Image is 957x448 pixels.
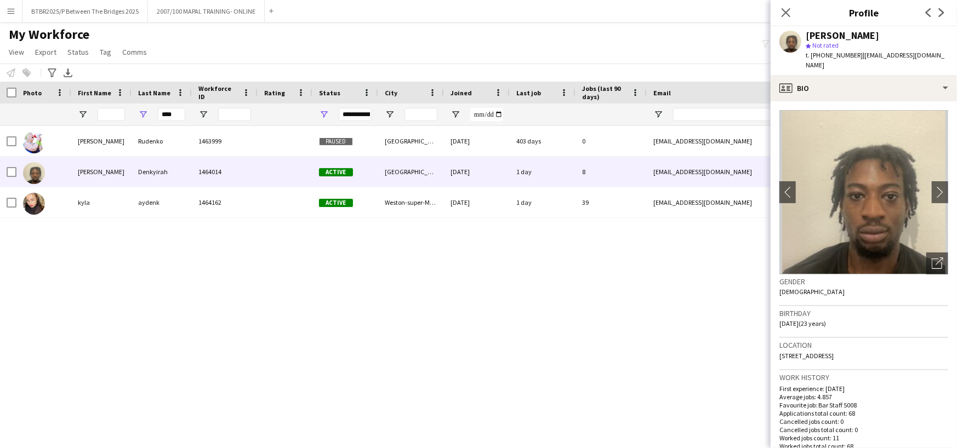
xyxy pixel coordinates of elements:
[264,89,285,97] span: Rating
[148,1,265,22] button: 2007/100 MAPAL TRAINING- ONLINE
[100,47,111,57] span: Tag
[779,409,948,417] p: Applications total count: 68
[9,47,24,57] span: View
[779,434,948,442] p: Worked jobs count: 11
[779,340,948,350] h3: Location
[31,45,61,59] a: Export
[779,384,948,393] p: First experience: [DATE]
[132,126,192,156] div: Rudenko
[192,126,258,156] div: 1463999
[653,110,663,119] button: Open Filter Menu
[63,45,93,59] a: Status
[35,47,56,57] span: Export
[23,193,45,215] img: kyla aydenk
[926,252,948,274] div: Open photos pop-in
[319,89,340,97] span: Status
[95,45,116,59] a: Tag
[647,187,866,217] div: [EMAIL_ADDRESS][DOMAIN_NAME]
[71,157,132,187] div: [PERSON_NAME]
[132,187,192,217] div: aydenk
[378,187,444,217] div: Weston-super-Mare
[45,66,59,79] app-action-btn: Advanced filters
[647,157,866,187] div: [EMAIL_ADDRESS][DOMAIN_NAME]
[118,45,151,59] a: Comms
[510,187,576,217] div: 1 day
[71,187,132,217] div: kyla
[779,319,826,328] span: [DATE] (23 years)
[192,157,258,187] div: 1464014
[319,110,329,119] button: Open Filter Menu
[78,110,88,119] button: Open Filter Menu
[192,187,258,217] div: 1464162
[576,187,647,217] div: 39
[510,126,576,156] div: 403 days
[218,108,251,121] input: Workforce ID Filter Input
[470,108,503,121] input: Joined Filter Input
[4,45,29,59] a: View
[779,288,845,296] span: [DEMOGRAPHIC_DATA]
[132,157,192,187] div: Denkyirah
[78,89,111,97] span: First Name
[405,108,437,121] input: City Filter Input
[510,157,576,187] div: 1 day
[647,126,866,156] div: [EMAIL_ADDRESS][DOMAIN_NAME]
[779,352,834,360] span: [STREET_ADDRESS]
[582,84,627,101] span: Jobs (last 90 days)
[779,393,948,401] p: Average jobs: 4.857
[138,89,170,97] span: Last Name
[779,401,948,409] p: Favourite job: Bar Staff 5008
[198,110,208,119] button: Open Filter Menu
[319,199,353,207] span: Active
[806,51,944,69] span: | [EMAIL_ADDRESS][DOMAIN_NAME]
[198,84,238,101] span: Workforce ID
[385,89,397,97] span: City
[158,108,185,121] input: Last Name Filter Input
[771,75,957,101] div: Bio
[516,89,541,97] span: Last job
[71,126,132,156] div: [PERSON_NAME]
[451,89,472,97] span: Joined
[812,41,839,49] span: Not rated
[673,108,859,121] input: Email Filter Input
[576,126,647,156] div: 0
[444,157,510,187] div: [DATE]
[319,137,353,146] span: Paused
[576,157,647,187] div: 8
[98,108,125,121] input: First Name Filter Input
[378,126,444,156] div: [GEOGRAPHIC_DATA]
[779,372,948,382] h3: Work history
[806,51,863,59] span: t. [PHONE_NUMBER]
[385,110,395,119] button: Open Filter Menu
[771,5,957,20] h3: Profile
[451,110,460,119] button: Open Filter Menu
[779,277,948,286] h3: Gender
[779,110,948,274] img: Crew avatar or photo
[22,1,148,22] button: BTBR2025/P Between The Bridges 2025
[67,47,89,57] span: Status
[779,417,948,426] p: Cancelled jobs count: 0
[779,426,948,434] p: Cancelled jobs total count: 0
[138,110,148,119] button: Open Filter Menu
[806,31,879,41] div: [PERSON_NAME]
[61,66,75,79] app-action-btn: Export XLSX
[653,89,671,97] span: Email
[319,168,353,176] span: Active
[378,157,444,187] div: [GEOGRAPHIC_DATA]
[23,131,45,153] img: Alexie Rudenko
[444,187,510,217] div: [DATE]
[444,126,510,156] div: [DATE]
[122,47,147,57] span: Comms
[779,308,948,318] h3: Birthday
[9,26,89,43] span: My Workforce
[23,89,42,97] span: Photo
[23,162,45,184] img: Eugene Denkyirah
